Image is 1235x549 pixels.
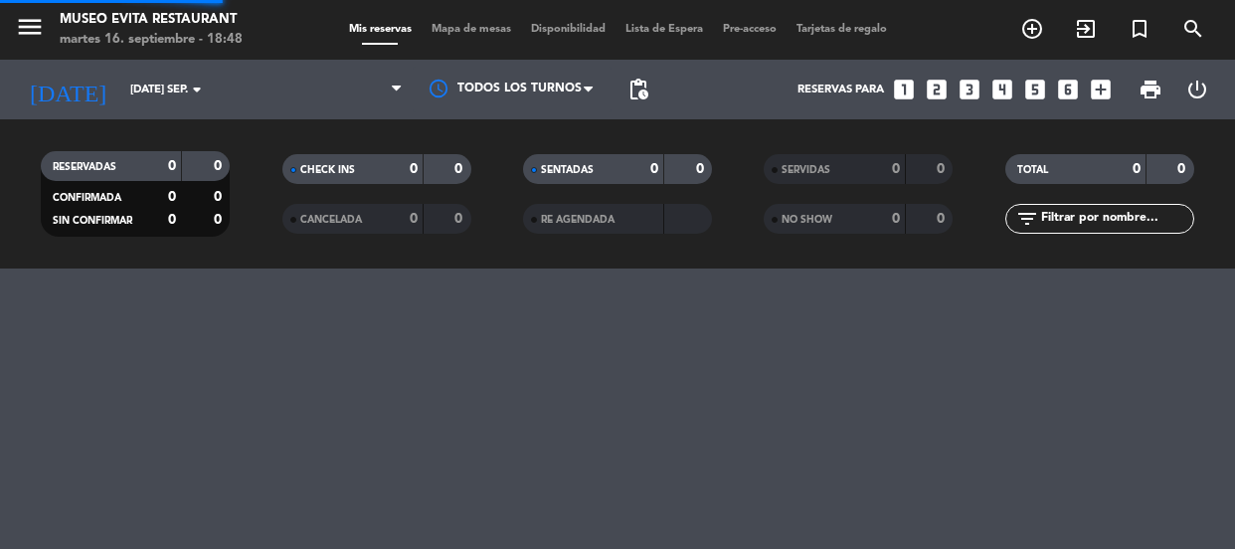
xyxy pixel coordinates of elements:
span: Pre-acceso [713,24,787,35]
strong: 0 [937,212,949,226]
strong: 0 [1133,162,1141,176]
strong: 0 [214,159,226,173]
strong: 0 [214,213,226,227]
strong: 0 [410,212,418,226]
strong: 0 [892,212,900,226]
strong: 0 [892,162,900,176]
span: Tarjetas de regalo [787,24,897,35]
strong: 0 [1177,162,1189,176]
strong: 0 [168,213,176,227]
i: power_settings_new [1185,78,1209,101]
i: looks_3 [957,77,982,102]
i: arrow_drop_down [185,78,209,101]
strong: 0 [454,162,466,176]
span: Mis reservas [339,24,422,35]
strong: 0 [650,162,658,176]
span: TOTAL [1017,165,1048,175]
i: menu [15,12,45,42]
span: SENTADAS [541,165,594,175]
input: Filtrar por nombre... [1039,208,1193,230]
i: exit_to_app [1074,17,1098,41]
i: search [1181,17,1205,41]
span: CANCELADA [300,215,362,225]
strong: 0 [696,162,708,176]
span: RESERVADAS [53,162,116,172]
span: Lista de Espera [616,24,713,35]
i: [DATE] [15,68,120,111]
div: LOG OUT [1174,60,1221,119]
div: Museo Evita Restaurant [60,10,243,30]
strong: 0 [454,212,466,226]
strong: 0 [168,159,176,173]
i: add_circle_outline [1020,17,1044,41]
strong: 0 [937,162,949,176]
span: pending_actions [626,78,650,101]
span: Mapa de mesas [422,24,521,35]
i: looks_5 [1022,77,1048,102]
span: SERVIDAS [782,165,830,175]
div: martes 16. septiembre - 18:48 [60,30,243,50]
span: NO SHOW [782,215,832,225]
strong: 0 [214,190,226,204]
i: turned_in_not [1128,17,1151,41]
i: looks_6 [1055,77,1081,102]
span: SIN CONFIRMAR [53,216,132,226]
span: CHECK INS [300,165,355,175]
span: CONFIRMADA [53,193,121,203]
i: looks_4 [989,77,1015,102]
strong: 0 [410,162,418,176]
button: menu [15,12,45,49]
i: add_box [1088,77,1114,102]
span: RE AGENDADA [541,215,615,225]
i: filter_list [1015,207,1039,231]
span: print [1139,78,1162,101]
i: looks_two [924,77,950,102]
strong: 0 [168,190,176,204]
span: Disponibilidad [521,24,616,35]
span: Reservas para [797,84,884,96]
i: looks_one [891,77,917,102]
